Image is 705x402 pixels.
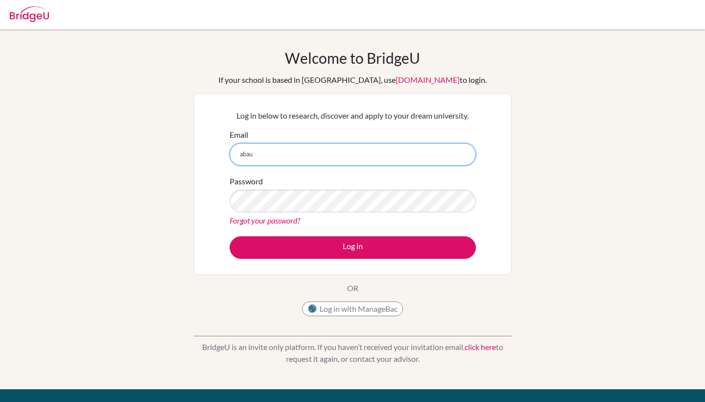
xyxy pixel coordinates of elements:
p: BridgeU is an invite only platform. If you haven’t received your invitation email, to request it ... [193,341,512,365]
p: OR [347,282,358,294]
button: Log in with ManageBac [302,301,403,316]
button: Log in [230,236,476,259]
p: Log in below to research, discover and apply to your dream university. [230,110,476,122]
label: Email [230,129,248,141]
a: [DOMAIN_NAME] [396,75,460,84]
a: Forgot your password? [230,216,300,225]
label: Password [230,176,263,187]
img: Bridge-U [10,6,49,22]
a: click here [465,342,496,352]
h1: Welcome to BridgeU [285,49,420,67]
div: If your school is based in [GEOGRAPHIC_DATA], use to login. [218,74,487,86]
